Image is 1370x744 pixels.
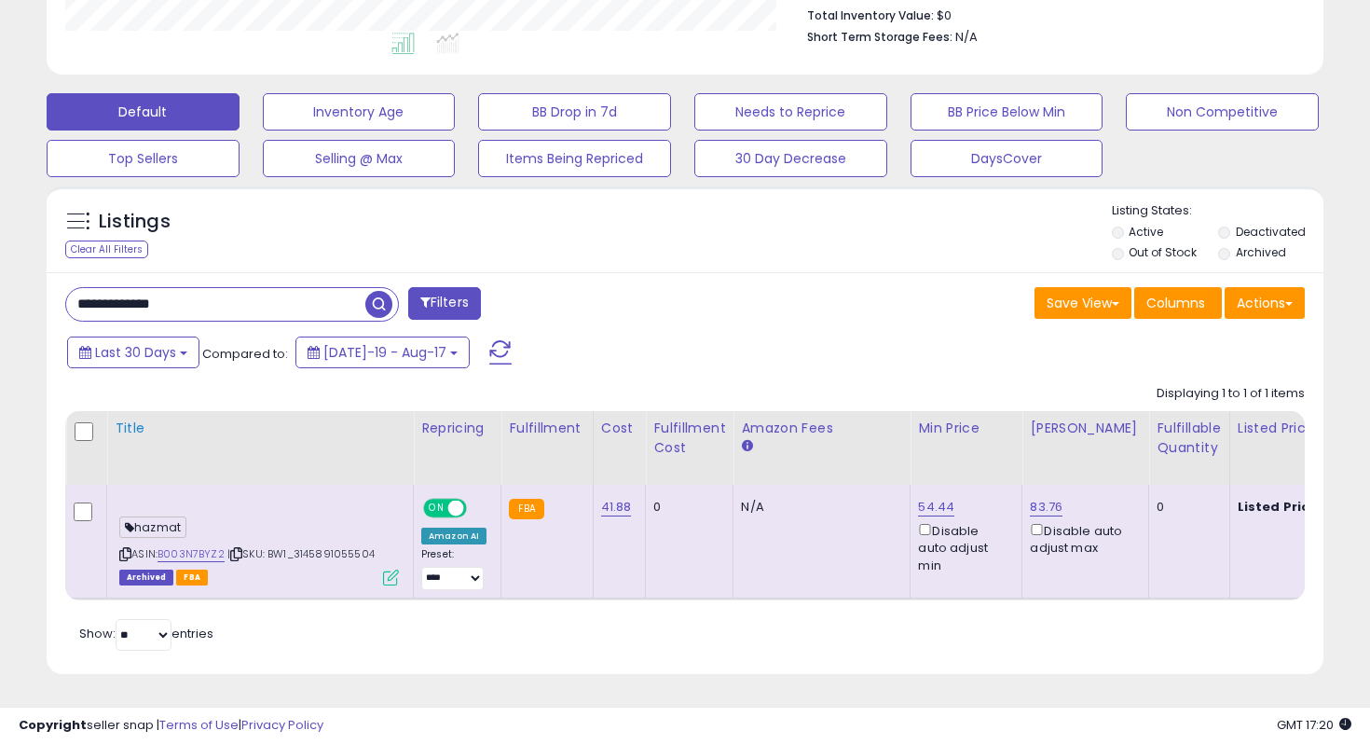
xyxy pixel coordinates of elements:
[421,419,493,438] div: Repricing
[509,499,543,519] small: FBA
[408,287,481,320] button: Filters
[1157,499,1214,516] div: 0
[1157,385,1305,403] div: Displaying 1 to 1 of 1 items
[1238,498,1322,516] b: Listed Price:
[1030,419,1141,438] div: [PERSON_NAME]
[807,29,952,45] b: Short Term Storage Fees:
[1126,93,1319,131] button: Non Competitive
[425,501,448,517] span: ON
[653,419,725,458] div: Fulfillment Cost
[1112,202,1324,220] p: Listing States:
[741,499,896,516] div: N/A
[1129,244,1197,260] label: Out of Stock
[509,419,584,438] div: Fulfillment
[464,501,494,517] span: OFF
[601,419,638,438] div: Cost
[99,209,171,235] h5: Listings
[478,93,671,131] button: BB Drop in 7d
[1236,244,1286,260] label: Archived
[241,716,323,734] a: Privacy Policy
[47,140,240,177] button: Top Sellers
[1225,287,1305,319] button: Actions
[741,438,752,455] small: Amazon Fees.
[918,520,1007,574] div: Disable auto adjust min
[1134,287,1222,319] button: Columns
[807,7,934,23] b: Total Inventory Value:
[1146,294,1205,312] span: Columns
[202,345,288,363] span: Compared to:
[263,140,456,177] button: Selling @ Max
[911,140,1103,177] button: DaysCover
[601,498,632,517] a: 41.88
[227,546,375,561] span: | SKU: BW1_3145891055504
[158,546,225,562] a: B003N7BYZ2
[918,498,954,517] a: 54.44
[421,528,486,544] div: Amazon AI
[911,93,1103,131] button: BB Price Below Min
[65,241,148,258] div: Clear All Filters
[955,28,978,46] span: N/A
[47,93,240,131] button: Default
[694,140,887,177] button: 30 Day Decrease
[119,499,399,584] div: ASIN:
[1236,224,1306,240] label: Deactivated
[741,419,902,438] div: Amazon Fees
[918,419,1014,438] div: Min Price
[653,499,719,516] div: 0
[1030,498,1062,517] a: 83.76
[159,716,239,734] a: Terms of Use
[1157,419,1221,458] div: Fulfillable Quantity
[807,3,1291,25] li: $0
[67,337,199,368] button: Last 30 Days
[1129,224,1163,240] label: Active
[478,140,671,177] button: Items Being Repriced
[115,419,405,438] div: Title
[263,93,456,131] button: Inventory Age
[1030,520,1134,557] div: Disable auto adjust max
[95,343,176,362] span: Last 30 Days
[694,93,887,131] button: Needs to Reprice
[1277,716,1351,734] span: 2025-09-17 17:20 GMT
[176,570,208,586] span: FBA
[421,548,486,590] div: Preset:
[19,717,323,735] div: seller snap | |
[119,570,173,586] span: Listings that have been deleted from Seller Central
[119,517,186,538] span: hazmat
[19,716,87,734] strong: Copyright
[295,337,470,368] button: [DATE]-19 - Aug-17
[1034,287,1131,319] button: Save View
[79,625,213,642] span: Show: entries
[323,343,446,362] span: [DATE]-19 - Aug-17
